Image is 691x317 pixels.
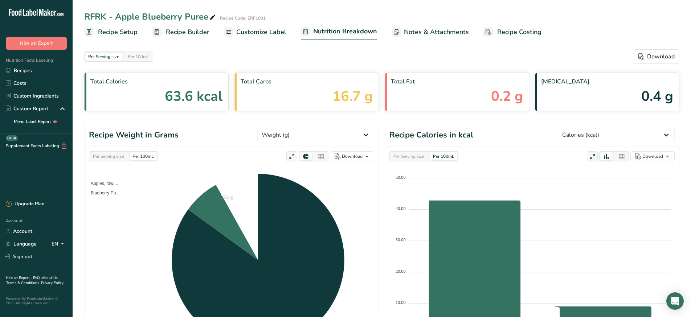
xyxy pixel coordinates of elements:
[6,297,67,305] div: Powered By FoodLabelMaker © 2025 All Rights Reserved
[638,52,675,61] div: Download
[396,300,406,305] tspan: 10.00
[220,15,266,21] div: Recipe Code: ERF1001
[497,27,541,37] span: Recipe Costing
[396,175,406,180] tspan: 50.00
[33,275,42,280] a: FAQ .
[125,53,152,61] div: Per 100mL
[90,152,127,160] div: Per Serving size
[313,26,377,36] span: Nutrition Breakdown
[241,77,373,86] span: Total Carbs
[6,105,48,112] div: Custom Report
[430,152,457,160] div: Per 100mL
[332,86,373,107] span: 16.7 g
[483,24,541,40] a: Recipe Costing
[85,190,119,195] span: Blueberry Pu...
[90,77,222,86] span: Total Calories
[6,238,37,250] a: Language
[130,152,157,160] div: Per 100mL
[52,240,67,248] div: EN
[85,181,118,186] span: Apples, raw,...
[391,77,523,86] span: Total Fat
[491,86,523,107] span: 0.2 g
[41,280,64,285] a: Privacy Policy
[89,129,179,141] h1: Recipe Weight in Grams
[166,27,209,37] span: Recipe Builder
[6,275,58,285] a: About Us .
[391,152,427,160] div: Per Serving size
[396,269,406,273] tspan: 20.00
[152,24,209,40] a: Recipe Builder
[389,129,473,141] h1: Recipe Calories in kcal
[396,238,406,242] tspan: 30.00
[6,37,67,50] button: Hire an Expert
[634,49,679,64] button: Download
[85,53,122,61] div: Per Serving size
[392,24,469,40] a: Notes & Attachments
[84,10,217,23] div: RFRK - Apple Blueberry Puree
[224,24,286,40] a: Customize Label
[541,77,673,86] span: [MEDICAL_DATA]
[6,280,41,285] a: Terms & Conditions .
[630,151,675,161] button: Download
[6,135,18,141] div: BETA
[98,27,138,37] span: Recipe Setup
[330,151,374,161] button: Download
[301,23,377,41] a: Nutrition Breakdown
[6,275,32,280] a: Hire an Expert .
[236,27,286,37] span: Customize Label
[6,201,44,208] div: Upgrade Plan
[404,27,469,37] span: Notes & Attachments
[642,153,663,160] div: Download
[666,292,684,310] div: Open Intercom Messenger
[165,86,222,107] span: 63.6 kcal
[342,153,363,160] div: Download
[396,206,406,211] tspan: 40.00
[84,24,138,40] a: Recipe Setup
[641,86,673,107] span: 0.4 g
